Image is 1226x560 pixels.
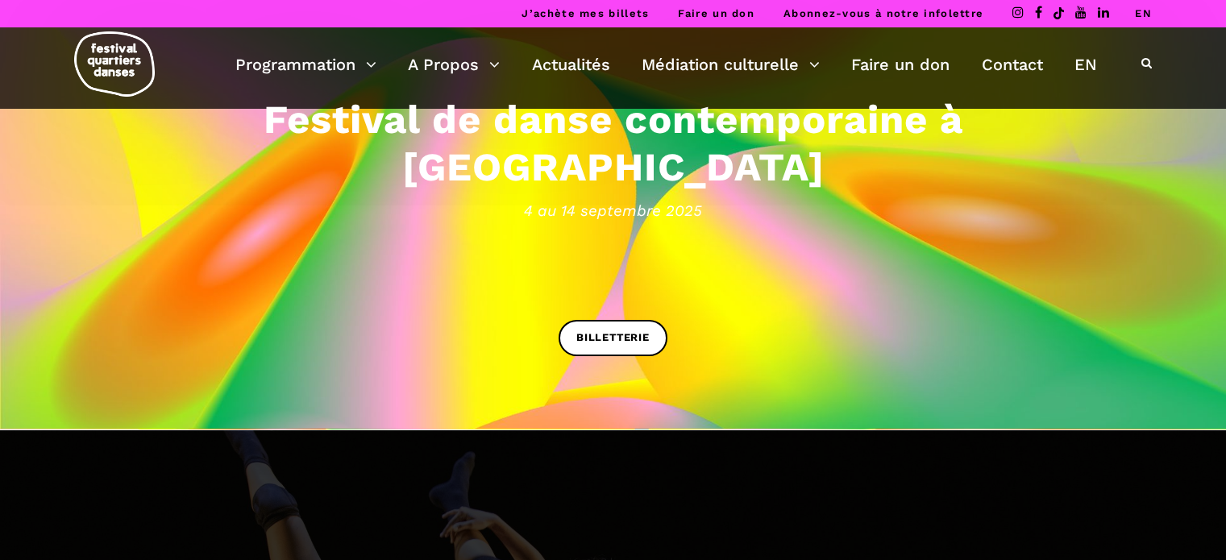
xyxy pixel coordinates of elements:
[1074,51,1097,78] a: EN
[522,7,649,19] a: J’achète mes billets
[1135,7,1152,19] a: EN
[559,320,667,356] a: BILLETTERIE
[982,51,1043,78] a: Contact
[114,198,1113,222] span: 4 au 14 septembre 2025
[74,31,155,97] img: logo-fqd-med
[408,51,500,78] a: A Propos
[783,7,983,19] a: Abonnez-vous à notre infolettre
[114,96,1113,191] h3: Festival de danse contemporaine à [GEOGRAPHIC_DATA]
[532,51,610,78] a: Actualités
[678,7,754,19] a: Faire un don
[235,51,376,78] a: Programmation
[851,51,950,78] a: Faire un don
[642,51,820,78] a: Médiation culturelle
[576,330,650,346] span: BILLETTERIE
